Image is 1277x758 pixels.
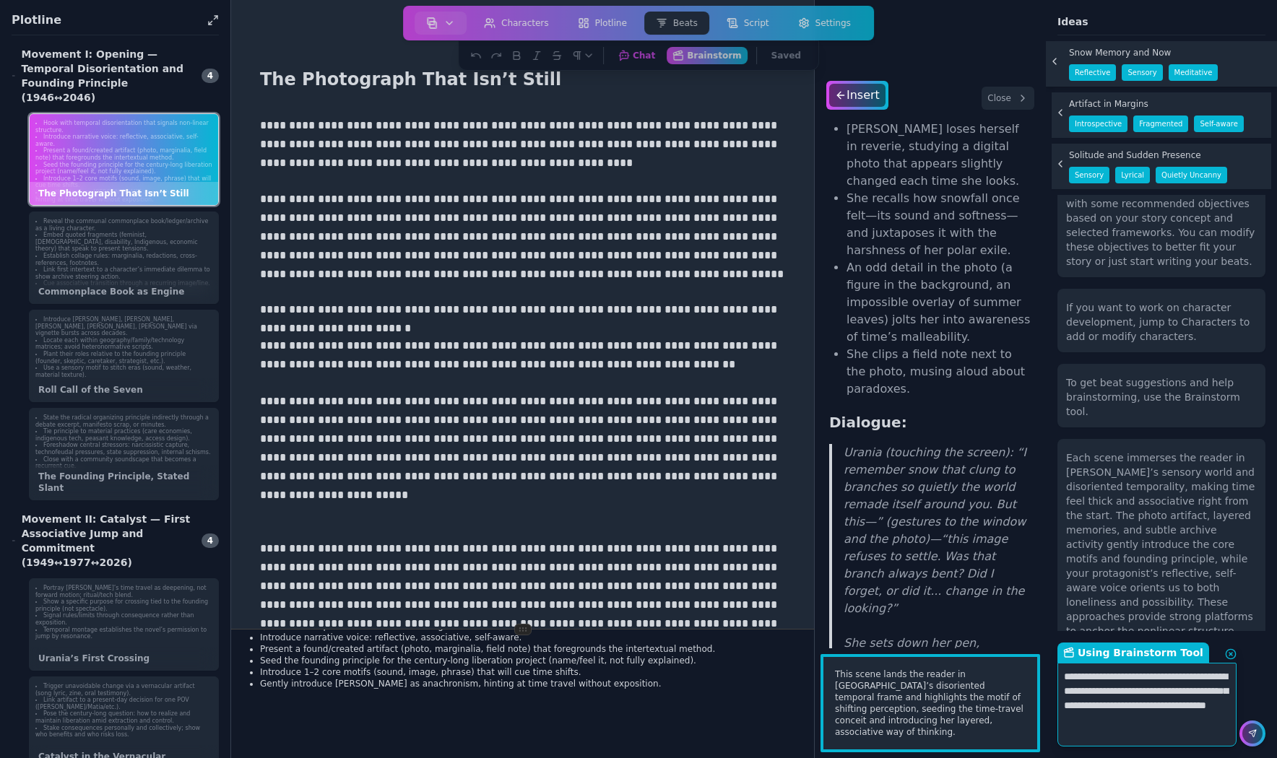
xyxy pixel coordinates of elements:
[847,190,1031,259] li: She recalls how snowfall once felt—its sound and softness—and juxtaposes it with the harshness of...
[30,378,218,401] div: Roll Call of the Seven
[12,512,193,570] div: Movement II: Catalyst — First Associative Jump and Commitment (1949↔1977↔2026)
[35,351,212,365] li: Plant their roles relative to the founding principle (founder, skeptic, caretaker, strategist, et...
[563,9,641,38] a: Plotline
[35,162,212,175] li: Seed the founding principle for the century-long liberation project (name/feel it, not fully expl...
[12,47,193,105] div: Movement I: Opening — Temporal Disorientation and Founding Principle (1946↔2046)
[469,9,563,38] a: Characters
[829,412,1031,432] h3: Dialogue:
[35,337,212,351] li: Locate each within geography/family/technology matrices; avoid heteronormative scripts.
[612,47,661,64] button: Chat
[566,12,638,35] button: Plotline
[641,9,712,38] a: Beats
[35,697,212,710] li: Link artifact to a present-day decision for one POV ([PERSON_NAME]/Matia/etc.).
[260,643,802,655] li: Present a found/created artifact (photo, marginalia, field note) that foregrounds the intertextua...
[260,655,802,666] li: Seed the founding principle for the century-long liberation project (name/feel it, not fully expl...
[30,647,218,670] div: Urania’s First Crossing
[35,365,212,378] li: Use a sensory motif to stitch eras (sound, weather, material texture).
[1122,64,1162,81] span: Sensory
[1066,182,1257,269] div: Each sequence has been populated with some recommended objectives based on your story concept and...
[1069,47,1171,58] span: Snow Memory and Now
[35,627,212,640] li: Temporal montage establishes the novel’s permission to jump by resonance.
[35,585,212,598] li: Portray [PERSON_NAME]’s time travel as deepening, not forward motion; ritual/tech blend.
[254,66,567,93] h1: The Photograph That Isn’t Still
[35,120,212,134] li: Hook with temporal disorientation that signals non-linear structure.
[766,47,807,64] button: Saved
[12,12,202,29] h1: Plotline
[1057,642,1209,663] label: Using Brainstorm Tool
[982,87,1034,110] button: Close
[1066,450,1257,681] div: Each scene immerses the reader in [PERSON_NAME]’s sensory world and disoriented temporality, maki...
[472,12,560,35] button: Characters
[30,465,218,500] div: The Founding Principle, Stated Slant
[260,632,802,643] li: Introduce narrative voice: reflective, associative, self-aware.
[847,346,1031,398] li: She clips a field note next to the photo, musing aloud about paradoxes.
[1069,149,1201,161] span: Solitude and Sudden Presence
[829,84,886,107] div: Insert
[202,69,219,83] span: 4
[260,666,802,678] li: Introduce 1–2 core motifs (sound, image, phrase) that will cue time shifts.
[35,175,212,189] li: Introduce 1–2 core motifs (sound, image, phrase) that will cue time shifts.
[35,218,212,232] li: Reveal the communal commonplace book/ledger/archive as a living character.
[847,259,1031,346] li: An odd detail in the photo (a figure in the background, an impossible overlay of summer leaves) j...
[35,147,212,161] li: Present a found/created artifact (photo, marginalia, field note) that foregrounds the intertextua...
[260,678,802,689] li: Gently introduce [PERSON_NAME] as anachronism, hinting at time travel without exposition.
[1194,116,1243,132] span: Self-aware
[784,9,865,38] a: Settings
[35,316,212,337] li: Introduce [PERSON_NAME], [PERSON_NAME], [PERSON_NAME], [PERSON_NAME], [PERSON_NAME] via vignette ...
[1069,167,1109,183] span: Sensory
[35,710,212,724] li: Pose the century-long question: how to realize and maintain liberation amid extraction and control.
[829,444,1031,687] blockquote: Urania (touching the screen): “I remember snow that clung to branches so quietly the world remade...
[667,47,747,64] button: Brainstorm
[426,17,438,29] img: storyboard
[847,121,1031,190] li: [PERSON_NAME] loses herself in reverie, studying a digital photo that appears slightly changed ea...
[1066,375,1257,419] div: To get beat suggestions and help brainstorming, use the Brainstorm tool.
[1156,167,1227,183] span: Quietly Uncanny
[1115,167,1150,183] span: Lyrical
[1169,64,1218,81] span: Meditative
[35,414,212,428] li: State the radical organizing principle indirectly through a debate excerpt, manifesto scrap, or m...
[35,683,212,697] li: Trigger unavoidable change via a vernacular artifact (song lyric, zine, oral testimony).
[712,9,784,38] a: Script
[787,12,862,35] button: Settings
[1133,116,1188,132] span: Fragmented
[1069,64,1116,81] span: Reflective
[35,232,212,253] li: Embed quoted fragments (feminist, [DEMOGRAPHIC_DATA], disability, Indigenous, economic theory) th...
[35,456,212,470] li: Close with a community soundscape that becomes a recurrent cue.
[35,442,212,456] li: Foreshadow central stressors: narcissistic capture, technofeudal pressures, state suppression, in...
[35,612,212,626] li: Signal rules/limits through consequence rather than exposition.
[35,725,212,739] li: Stake consequences personally and collectively; show who benefits and who risks loss.
[715,12,781,35] button: Script
[1069,98,1148,110] span: Artifact in Margins
[835,668,1026,738] span: This scene lands the reader in [GEOGRAPHIC_DATA]’s disoriented temporal frame and highlights the ...
[202,533,219,548] span: 4
[1069,116,1127,132] span: Introspective
[644,12,709,35] button: Beats
[1057,14,1265,29] p: Ideas
[35,266,212,280] li: Link first intertext to a character’s immediate dilemma to show archive steering action.
[30,280,218,303] div: Commonplace Book as Engine
[30,182,218,205] div: The Photograph That Isn’t Still
[35,134,212,147] li: Introduce narrative voice: reflective, associative, self-aware.
[826,81,888,110] button: Insert
[35,253,212,266] li: Establish collage rules: marginalia, redactions, cross-references, footnotes.
[1066,300,1257,344] div: If you want to work on character development, jump to Characters to add or modify characters.
[35,428,212,442] li: Tie principle to material practices (care economies, indigenous tech, peasant knowledge, access d...
[35,598,212,612] li: Show a specific purpose for crossing tied to the founding principle (not spectacle).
